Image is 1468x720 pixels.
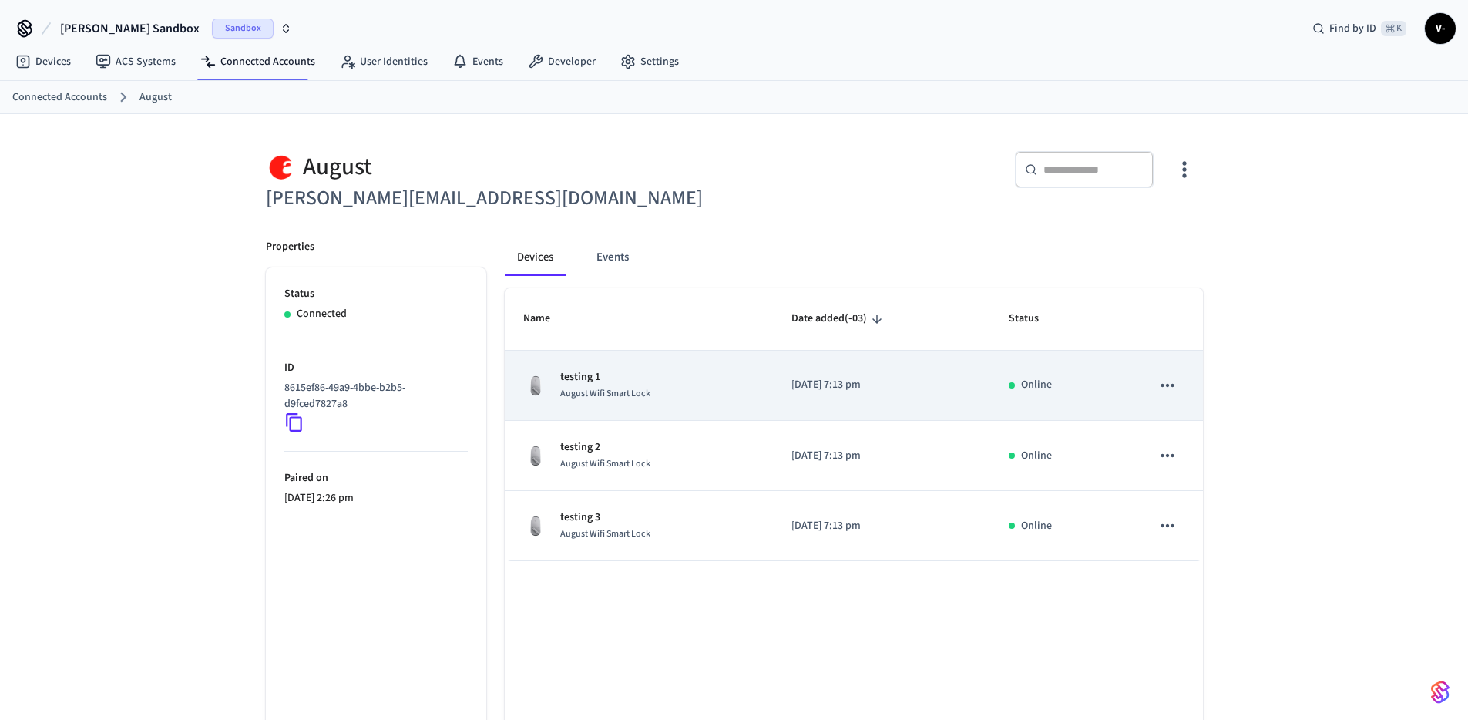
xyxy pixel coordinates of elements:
[560,369,650,385] p: testing 1
[560,457,650,470] span: August Wifi Smart Lock
[266,151,297,183] img: August Logo, Square
[523,443,548,468] img: August Wifi Smart Lock 3rd Gen, Silver, Front
[791,518,972,534] p: [DATE] 7:13 pm
[1329,21,1376,36] span: Find by ID
[284,470,468,486] p: Paired on
[1431,680,1450,705] img: SeamLogoGradient.69752ec5.svg
[505,288,1203,561] table: sticky table
[1021,448,1052,464] p: Online
[560,439,650,456] p: testing 2
[284,490,468,506] p: [DATE] 2:26 pm
[188,48,328,76] a: Connected Accounts
[1425,13,1456,44] button: V-
[3,48,83,76] a: Devices
[12,89,107,106] a: Connected Accounts
[560,510,650,526] p: testing 3
[284,286,468,302] p: Status
[791,448,972,464] p: [DATE] 7:13 pm
[266,151,725,183] div: August
[1021,518,1052,534] p: Online
[139,89,172,106] a: August
[328,48,440,76] a: User Identities
[516,48,608,76] a: Developer
[440,48,516,76] a: Events
[1381,21,1406,36] span: ⌘ K
[560,527,650,540] span: August Wifi Smart Lock
[297,306,347,322] p: Connected
[791,377,972,393] p: [DATE] 7:13 pm
[523,307,570,331] span: Name
[1300,15,1419,42] div: Find by ID⌘ K
[1426,15,1454,42] span: V-
[505,239,566,276] button: Devices
[284,360,468,376] p: ID
[83,48,188,76] a: ACS Systems
[1009,307,1059,331] span: Status
[1021,377,1052,393] p: Online
[212,19,274,39] span: Sandbox
[584,239,641,276] button: Events
[60,19,200,38] span: [PERSON_NAME] Sandbox
[560,387,650,400] span: August Wifi Smart Lock
[523,373,548,398] img: August Wifi Smart Lock 3rd Gen, Silver, Front
[608,48,691,76] a: Settings
[791,307,887,331] span: Date added(-03)
[266,239,314,255] p: Properties
[505,239,1203,276] div: connected account tabs
[284,380,462,412] p: 8615ef86-49a9-4bbe-b2b5-d9fced7827a8
[266,183,725,214] h6: [PERSON_NAME][EMAIL_ADDRESS][DOMAIN_NAME]
[523,513,548,538] img: August Wifi Smart Lock 3rd Gen, Silver, Front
